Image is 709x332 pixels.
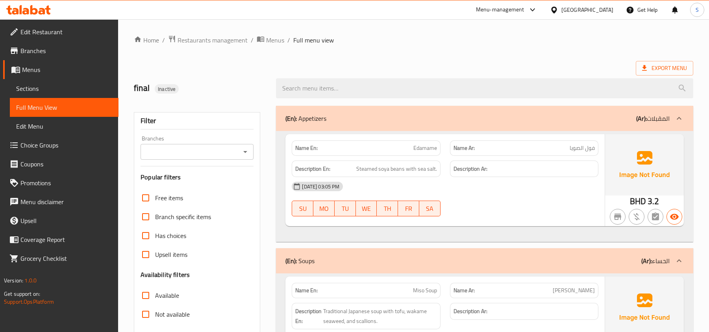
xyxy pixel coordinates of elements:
[178,35,248,45] span: Restaurants management
[454,164,487,174] strong: Description Ar:
[666,209,682,225] button: Available
[266,35,284,45] span: Menus
[141,270,190,279] h3: Availability filters
[636,61,693,76] span: Export Menu
[4,289,40,299] span: Get support on:
[155,85,179,93] span: Inactive
[3,60,118,79] a: Menus
[401,203,416,214] span: FR
[257,35,284,45] a: Menus
[20,140,112,150] span: Choice Groups
[3,249,118,268] a: Grocery Checklist
[641,255,652,267] b: (Ar):
[413,286,437,295] span: Miso Soup
[648,194,659,209] span: 3.2
[285,256,315,266] p: Soups
[155,231,186,240] span: Has choices
[20,254,112,263] span: Grocery Checklist
[251,35,254,45] li: /
[276,78,693,98] input: search
[20,27,112,37] span: Edit Restaurant
[610,209,626,225] button: Not branch specific item
[295,164,330,174] strong: Description En:
[359,203,374,214] span: WE
[285,255,297,267] b: (En):
[20,197,112,207] span: Menu disclaimer
[377,201,398,216] button: TH
[696,6,699,14] span: S
[10,79,118,98] a: Sections
[419,201,441,216] button: SA
[16,122,112,131] span: Edit Menu
[3,41,118,60] a: Branches
[3,22,118,41] a: Edit Restaurant
[141,113,254,129] div: Filter
[317,203,331,214] span: MO
[276,248,693,273] div: (En): Soups(Ar):الحساء
[10,117,118,136] a: Edit Menu
[20,159,112,169] span: Coupons
[240,146,251,157] button: Open
[641,256,670,266] p: الحساء
[561,6,613,14] div: [GEOGRAPHIC_DATA]
[380,203,395,214] span: TH
[295,306,322,326] strong: Description En:
[629,209,644,225] button: Purchased item
[630,194,646,209] span: BHD
[293,35,334,45] span: Full menu view
[648,209,663,225] button: Not has choices
[553,286,595,295] span: [PERSON_NAME]
[20,46,112,55] span: Branches
[292,201,313,216] button: SU
[605,134,684,196] img: Ae5nvW7+0k+MAAAAAElFTkSuQmCC
[287,35,290,45] li: /
[636,113,647,124] b: (Ar):
[3,173,118,192] a: Promotions
[323,306,437,326] span: Traditional Japanese soup with tofu, wakame seaweed, and scallions.
[141,173,254,182] h3: Popular filters
[155,310,190,319] span: Not available
[20,235,112,244] span: Coverage Report
[20,216,112,225] span: Upsell
[335,201,356,216] button: TU
[642,63,687,73] span: Export Menu
[295,144,318,152] strong: Name En:
[134,35,159,45] a: Home
[22,65,112,74] span: Menus
[3,155,118,173] a: Coupons
[338,203,353,214] span: TU
[413,144,437,152] span: Edamame
[155,250,187,259] span: Upsell items
[570,144,595,152] span: فول الصويا
[313,201,335,216] button: MO
[24,275,37,286] span: 1.0.0
[3,230,118,249] a: Coverage Report
[299,183,342,190] span: [DATE] 03:05 PM
[4,297,54,307] a: Support.OpsPlatform
[276,131,693,242] div: (En): Appetizers(Ar):المقبلات
[155,291,179,300] span: Available
[295,286,318,295] strong: Name En:
[155,84,179,94] div: Inactive
[454,286,475,295] strong: Name Ar:
[155,193,183,203] span: Free items
[168,35,248,45] a: Restaurants management
[134,82,267,94] h2: final
[20,178,112,188] span: Promotions
[476,5,524,15] div: Menu-management
[16,103,112,112] span: Full Menu View
[454,144,475,152] strong: Name Ar:
[454,306,487,316] strong: Description Ar:
[134,35,693,45] nav: breadcrumb
[276,106,693,131] div: (En): Appetizers(Ar):المقبلات
[4,275,23,286] span: Version:
[422,203,437,214] span: SA
[155,212,211,221] span: Branch specific items
[398,201,419,216] button: FR
[162,35,165,45] li: /
[295,203,310,214] span: SU
[356,164,437,174] span: Steamed soya beans with sea salt.
[10,98,118,117] a: Full Menu View
[3,211,118,230] a: Upsell
[356,201,377,216] button: WE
